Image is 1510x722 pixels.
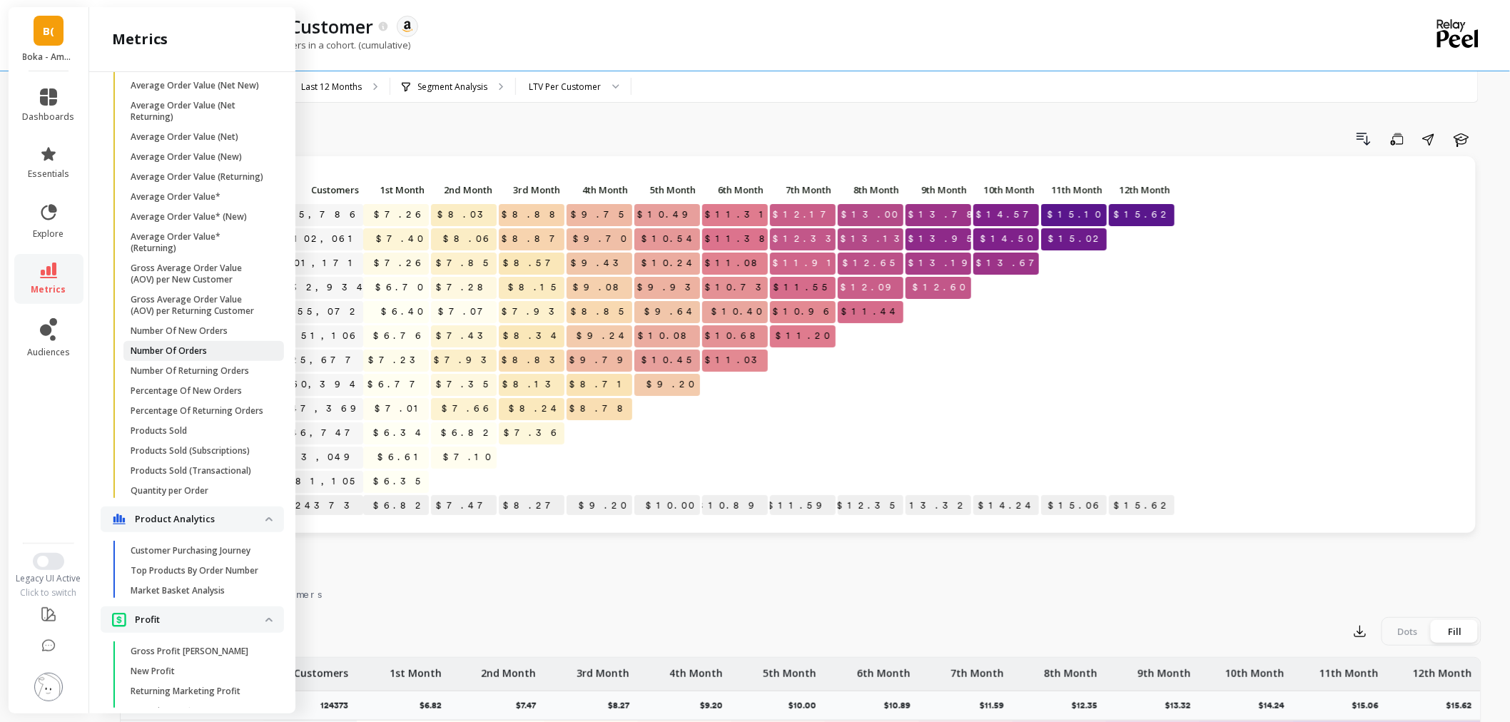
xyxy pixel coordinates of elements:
[131,325,228,337] p: Number Of New Orders
[506,398,564,420] span: $8.24
[637,184,696,195] span: 5th Month
[516,700,544,711] p: $7.47
[131,565,258,576] p: Top Products By Order Number
[390,658,442,681] p: 1st Month
[906,204,986,225] span: $13.78
[505,277,564,298] span: $8.15
[365,374,429,395] span: $6.77
[770,301,837,322] span: $10.96
[131,80,259,91] p: Average Order Value (Net New)
[131,485,208,497] p: Quantity per Order
[567,495,632,517] p: $9.20
[1041,180,1107,200] p: 11th Month
[1225,658,1284,681] p: 10th Month
[770,495,836,517] p: $11.59
[294,658,348,681] p: Customers
[278,374,363,395] a: 160,394
[841,184,899,195] span: 8th Month
[978,228,1039,250] span: $14.50
[301,81,362,93] p: Last 12 Months
[499,350,569,371] span: $8.83
[131,151,242,163] p: Average Order Value (New)
[401,20,414,33] img: api.amazon.svg
[34,673,63,701] img: profile picture
[34,228,64,240] span: explore
[702,350,771,371] span: $11.03
[702,253,771,274] span: $11.08
[417,81,487,93] p: Segment Analysis
[500,253,564,274] span: $8.57
[789,700,825,711] p: $10.00
[131,365,249,377] p: Number Of Returning Orders
[373,228,429,250] span: $7.40
[440,228,497,250] span: $8.06
[634,277,704,298] span: $9.93
[1259,700,1293,711] p: $14.24
[131,706,196,717] p: Returning Profit
[773,325,836,347] span: $11.20
[499,301,568,322] span: $7.93
[320,700,357,711] p: 124373
[135,512,265,527] p: Product Analytics
[281,204,363,225] a: 95,786
[283,447,363,468] a: 93,049
[135,613,265,627] p: Profit
[23,111,75,123] span: dashboards
[639,350,700,371] span: $10.45
[1045,204,1107,225] span: $15.10
[278,277,370,298] a: 132,934
[131,100,267,123] p: Average Order Value (Net Returning)
[702,228,779,250] span: $11.38
[608,700,638,711] p: $8.27
[1109,180,1175,200] p: 12th Month
[702,180,768,200] p: 6th Month
[906,253,981,274] span: $13.19
[634,180,700,200] p: 5th Month
[278,398,370,420] a: 147,369
[131,445,250,457] p: Products Sold (Subscriptions)
[771,277,836,298] span: $11.55
[365,350,429,371] span: $7.23
[373,277,429,298] span: $6.70
[370,471,429,492] span: $6.35
[1384,620,1432,643] div: Dots
[908,184,967,195] span: 9th Month
[372,398,429,420] span: $7.01
[431,180,497,200] p: 2nd Month
[577,658,629,681] p: 3rd Month
[430,180,498,202] div: Toggle SortBy
[770,204,840,225] span: $12.17
[499,495,564,517] p: $8.27
[9,573,89,584] div: Legacy UI Active
[371,253,429,274] span: $7.26
[265,517,273,522] img: down caret icon
[131,425,187,437] p: Products Sold
[433,374,497,395] span: $7.35
[838,495,903,517] p: $12.35
[838,204,903,225] span: $13.00
[567,398,637,420] span: $8.78
[570,228,632,250] span: $9.70
[363,180,429,200] p: 1st Month
[131,465,251,477] p: Products Sold (Transactional)
[702,204,774,225] span: $11.31
[112,514,126,525] img: navigation item icon
[838,180,903,200] p: 8th Month
[23,51,75,63] p: Boka - Amazon (Essor)
[500,325,564,347] span: $8.34
[481,658,536,681] p: 2nd Month
[265,618,273,622] img: down caret icon
[502,184,560,195] span: 3rd Month
[634,495,700,517] p: $10.00
[131,646,248,657] p: Gross Profit [PERSON_NAME]
[1040,180,1108,202] div: Toggle SortBy
[906,495,971,517] p: $13.32
[288,325,363,347] a: 151,106
[973,253,1048,274] span: $13.67
[33,553,64,570] button: Switch to New UI
[567,350,637,371] span: $9.79
[644,374,700,395] span: $9.20
[770,228,845,250] span: $12.33
[363,495,429,517] p: $6.82
[435,301,497,322] span: $7.07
